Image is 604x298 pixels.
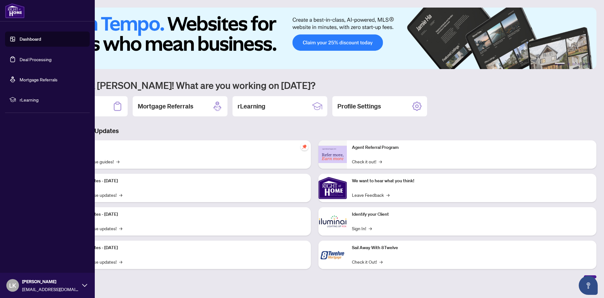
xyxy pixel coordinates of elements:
img: Slide 0 [33,8,596,69]
span: → [369,225,372,232]
button: 2 [567,63,570,65]
p: Identify your Client [352,211,591,218]
p: Self-Help [66,144,306,151]
p: Agent Referral Program [352,144,591,151]
span: [EMAIL_ADDRESS][DOMAIN_NAME] [22,286,79,293]
button: 3 [572,63,575,65]
span: pushpin [301,143,308,150]
img: Agent Referral Program [318,146,347,163]
p: Platform Updates - [DATE] [66,211,306,218]
h1: Welcome back [PERSON_NAME]! What are you working on [DATE]? [33,79,596,91]
img: logo [5,3,25,18]
span: → [379,258,383,265]
span: rLearning [20,96,85,103]
img: We want to hear what you think! [318,174,347,202]
span: → [119,225,122,232]
a: Sign In!→ [352,225,372,232]
p: Platform Updates - [DATE] [66,244,306,251]
span: → [119,258,122,265]
span: → [386,191,390,198]
span: [PERSON_NAME] [22,278,79,285]
span: LK [9,281,16,290]
p: We want to hear what you think! [352,178,591,184]
button: 4 [577,63,580,65]
a: Mortgage Referrals [20,77,57,82]
a: Leave Feedback→ [352,191,390,198]
span: → [119,191,122,198]
p: Platform Updates - [DATE] [66,178,306,184]
span: → [379,158,382,165]
p: Sail Away With 8Twelve [352,244,591,251]
a: Deal Processing [20,56,51,62]
img: Identify your Client [318,207,347,236]
a: Dashboard [20,36,41,42]
span: → [116,158,119,165]
h2: Profile Settings [337,102,381,111]
button: 1 [555,63,565,65]
button: Open asap [579,276,598,295]
a: Check it out!→ [352,158,382,165]
a: Check it Out!→ [352,258,383,265]
h3: Brokerage & Industry Updates [33,126,596,135]
button: 5 [583,63,585,65]
h2: Mortgage Referrals [138,102,193,111]
button: 6 [588,63,590,65]
h2: rLearning [238,102,265,111]
img: Sail Away With 8Twelve [318,241,347,269]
